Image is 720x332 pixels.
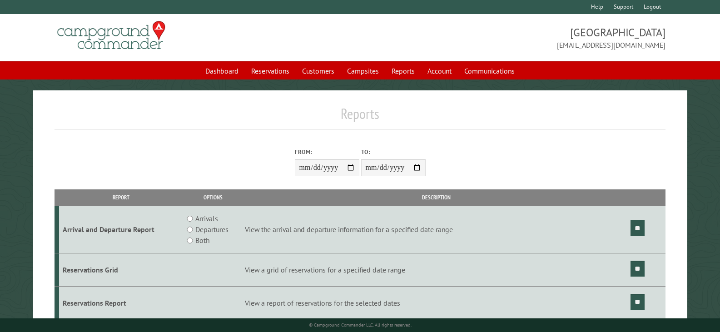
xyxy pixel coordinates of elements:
label: Arrivals [195,213,218,224]
img: Campground Commander [55,18,168,53]
h1: Reports [55,105,665,130]
td: View a report of reservations for the selected dates [243,286,629,319]
td: View a grid of reservations for a specified date range [243,253,629,287]
th: Options [183,189,243,205]
label: To: [361,148,426,156]
label: Departures [195,224,228,235]
a: Reports [386,62,420,79]
td: Arrival and Departure Report [59,206,183,253]
label: Both [195,235,209,246]
span: [GEOGRAPHIC_DATA] [EMAIL_ADDRESS][DOMAIN_NAME] [360,25,665,50]
small: © Campground Commander LLC. All rights reserved. [309,322,412,328]
th: Description [243,189,629,205]
a: Campsites [342,62,384,79]
a: Account [422,62,457,79]
a: Dashboard [200,62,244,79]
th: Report [59,189,183,205]
td: Reservations Grid [59,253,183,287]
a: Communications [459,62,520,79]
label: From: [295,148,359,156]
td: View the arrival and departure information for a specified date range [243,206,629,253]
a: Reservations [246,62,295,79]
td: Reservations Report [59,286,183,319]
a: Customers [297,62,340,79]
